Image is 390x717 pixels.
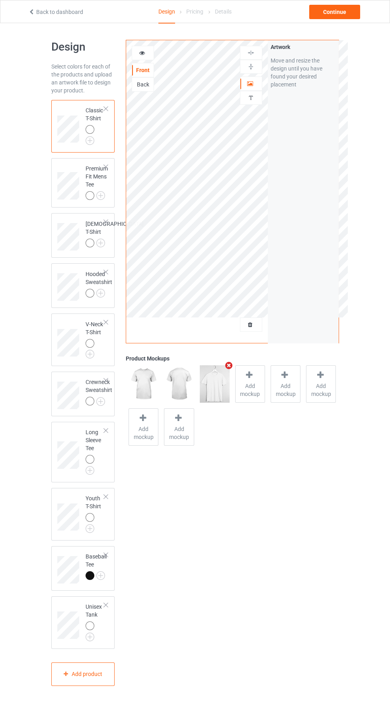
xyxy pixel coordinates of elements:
div: Add product [51,662,115,686]
div: Continue [309,5,360,19]
img: svg+xml;base64,PD94bWwgdmVyc2lvbj0iMS4wIiBlbmNvZGluZz0iVVRGLTgiPz4KPHN2ZyB3aWR0aD0iMjJweCIgaGVpZ2... [86,350,94,358]
div: Long Sleeve Tee [51,422,115,482]
div: Add mockup [306,365,336,403]
img: svg+xml;base64,PD94bWwgdmVyc2lvbj0iMS4wIiBlbmNvZGluZz0iVVRGLTgiPz4KPHN2ZyB3aWR0aD0iMjJweCIgaGVpZ2... [96,289,105,298]
div: Long Sleeve Tee [86,428,105,472]
div: V-Neck T-Shirt [51,313,115,366]
img: svg+xml;base64,PD94bWwgdmVyc2lvbj0iMS4wIiBlbmNvZGluZz0iVVRGLTgiPz4KPHN2ZyB3aWR0aD0iMjJweCIgaGVpZ2... [86,524,94,533]
div: [DEMOGRAPHIC_DATA] T-Shirt [51,213,115,258]
div: Select colors for each of the products and upload an artwork file to design your product. [51,63,115,94]
div: Add mockup [129,408,158,446]
img: regular.jpg [164,365,194,403]
div: Add mockup [164,408,194,446]
img: regular.jpg [129,365,158,403]
img: svg+xml;base64,PD94bWwgdmVyc2lvbj0iMS4wIiBlbmNvZGluZz0iVVRGLTgiPz4KPHN2ZyB3aWR0aD0iMjJweCIgaGVpZ2... [96,397,105,406]
div: Unisex Tank [86,603,105,639]
div: Youth T-Shirt [86,494,105,530]
div: Add mockup [271,365,300,403]
div: Artwork [271,43,336,51]
img: svg%3E%0A [247,63,255,71]
img: svg%3E%0A [247,49,255,57]
div: Unisex Tank [51,596,115,649]
span: Add mockup [164,425,193,441]
h1: Design [51,40,115,54]
div: V-Neck T-Shirt [86,320,105,356]
div: Crewneck Sweatshirt [51,372,115,416]
img: regular.jpg [200,365,230,403]
div: Premium Fit Mens Tee [51,158,115,208]
div: Hooded Sweatshirt [51,263,115,308]
div: Back [132,80,154,88]
div: Crewneck Sweatshirt [86,378,112,405]
div: Premium Fit Mens Tee [86,165,108,200]
div: Baseball Tee [86,552,107,580]
img: svg%3E%0A [247,94,255,102]
div: Baseball Tee [51,546,115,591]
div: Details [215,0,232,23]
img: svg+xml;base64,PD94bWwgdmVyc2lvbj0iMS4wIiBlbmNvZGluZz0iVVRGLTgiPz4KPHN2ZyB3aWR0aD0iMjJweCIgaGVpZ2... [96,191,105,200]
div: Front [132,66,154,74]
div: Product Mockups [126,355,339,362]
div: Design [158,0,175,24]
img: svg+xml;base64,PD94bWwgdmVyc2lvbj0iMS4wIiBlbmNvZGluZz0iVVRGLTgiPz4KPHN2ZyB3aWR0aD0iMjJweCIgaGVpZ2... [86,633,94,641]
div: Youth T-Shirt [51,488,115,541]
img: svg+xml;base64,PD94bWwgdmVyc2lvbj0iMS4wIiBlbmNvZGluZz0iVVRGLTgiPz4KPHN2ZyB3aWR0aD0iMjJweCIgaGVpZ2... [86,136,94,145]
i: Remove mockup [224,361,234,370]
div: Classic T-Shirt [86,106,105,142]
div: Hooded Sweatshirt [86,270,112,297]
div: Move and resize the design until you have found your desired placement [271,57,336,88]
img: svg+xml;base64,PD94bWwgdmVyc2lvbj0iMS4wIiBlbmNvZGluZz0iVVRGLTgiPz4KPHN2ZyB3aWR0aD0iMjJweCIgaGVpZ2... [96,571,105,580]
div: [DEMOGRAPHIC_DATA] T-Shirt [86,220,144,247]
img: svg+xml;base64,PD94bWwgdmVyc2lvbj0iMS4wIiBlbmNvZGluZz0iVVRGLTgiPz4KPHN2ZyB3aWR0aD0iMjJweCIgaGVpZ2... [96,239,105,247]
span: Add mockup [129,425,158,441]
div: Classic T-Shirt [51,100,115,153]
img: svg+xml;base64,PD94bWwgdmVyc2lvbj0iMS4wIiBlbmNvZGluZz0iVVRGLTgiPz4KPHN2ZyB3aWR0aD0iMjJweCIgaGVpZ2... [86,466,94,475]
span: Add mockup [271,382,300,398]
span: Add mockup [306,382,335,398]
a: Back to dashboard [28,9,83,15]
span: Add mockup [236,382,265,398]
div: Add mockup [235,365,265,403]
div: Pricing [186,0,203,23]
